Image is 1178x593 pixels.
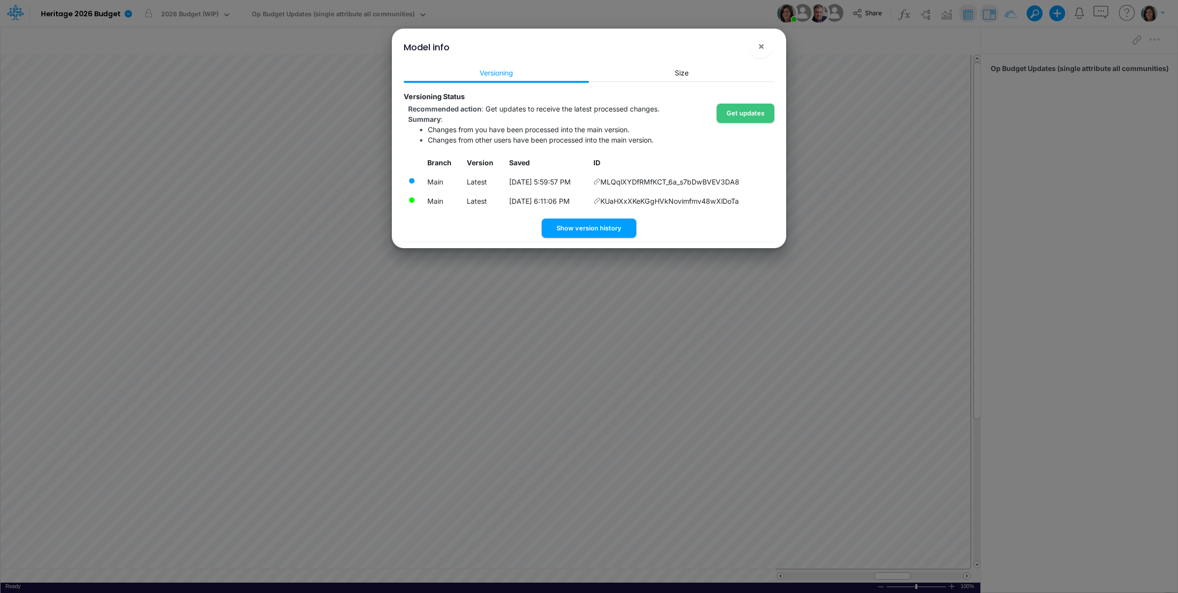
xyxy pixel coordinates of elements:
[408,115,441,123] strong: Summary
[505,172,589,191] td: Local date/time when this version was saved
[408,105,659,113] span: :
[589,64,774,82] a: Size
[408,196,416,204] div: There are no pending changes currently being processed
[717,104,774,123] button: Get updates
[505,153,589,173] th: Local date/time when this version was saved
[593,196,600,206] span: Copy hyperlink to this version of the model
[428,125,629,134] span: Changes from you have been processed into the main version.
[404,64,589,82] a: Versioning
[749,35,773,58] button: Close
[505,191,589,211] td: Local date/time when this version was saved
[428,136,654,144] span: Changes from other users have been processed into the main version.
[423,153,462,173] th: Branch
[758,40,764,52] span: ×
[589,191,774,211] td: KUaHXxXKeKGgHVkNovimfmv48wXlDoTa
[542,219,636,238] button: Show version history
[408,177,416,185] div: The changes in this model version have been processed into the latest main version
[485,105,659,113] span: Get updates to receive the latest processed changes.
[408,105,482,113] strong: Recommended action
[462,153,505,173] th: Version
[600,177,739,187] span: MLQqlXYDfRMfKCT_6a_s7bDwBVEV3DA8
[408,114,774,124] div: :
[462,191,505,211] td: Latest
[593,177,600,187] span: Copy hyperlink to this version of the model
[404,40,450,54] div: Model info
[404,92,465,101] strong: Versioning Status
[589,153,774,173] th: ID
[462,172,505,191] td: Latest
[423,191,462,211] td: Latest merged version
[423,172,462,191] td: Model version currently loaded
